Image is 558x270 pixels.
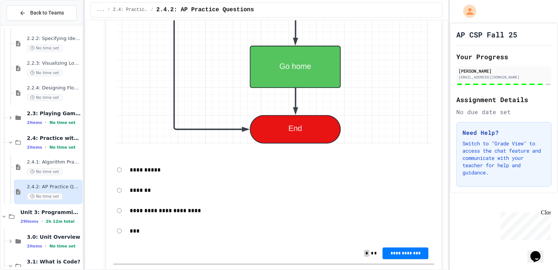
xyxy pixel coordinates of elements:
span: ... [97,7,105,13]
span: No time set [27,69,62,76]
span: 2.2.3: Visualizing Logic with Flowcharts [27,60,81,67]
span: • [45,243,46,249]
span: No time set [49,244,76,249]
div: [EMAIL_ADDRESS][DOMAIN_NAME] [458,74,549,80]
h2: Assignment Details [456,94,551,105]
span: / [108,7,110,13]
span: No time set [49,120,76,125]
span: No time set [27,94,62,101]
div: My Account [456,3,478,20]
span: Back to Teams [30,9,64,17]
span: No time set [27,168,62,175]
div: No due date set [456,108,551,116]
span: • [45,144,46,150]
span: No time set [27,45,62,52]
span: 2.2.2: Specifying Ideas with Pseudocode [27,36,81,42]
button: Back to Teams [7,5,77,21]
span: • [45,120,46,125]
h1: AP CSP Fall 25 [456,29,517,40]
h2: Your Progress [456,52,551,62]
span: / [151,7,153,13]
span: 2 items [27,244,42,249]
span: No time set [27,193,62,200]
div: [PERSON_NAME] [458,68,549,74]
span: 2.4.1: Algorithm Practice Exercises [27,159,81,165]
span: 2.4: Practice with Algorithms [113,7,148,13]
span: 2.3: Playing Games [27,110,81,117]
span: 2h 12m total [46,219,74,224]
span: Unit 3: Programming with Python [20,209,81,215]
iframe: chat widget [527,241,551,263]
span: • [41,218,43,224]
span: 2.2.4: Designing Flowcharts [27,85,81,91]
span: 2 items [27,120,42,125]
span: No time set [49,145,76,150]
span: 2 items [27,145,42,150]
p: Switch to "Grade View" to access the chat feature and communicate with your teacher for help and ... [462,140,545,176]
span: 3.0: Unit Overview [27,234,81,240]
span: 29 items [20,219,39,224]
span: 3.1: What is Code? [27,258,81,265]
h3: Need Help? [462,128,545,137]
span: 2.4: Practice with Algorithms [27,135,81,141]
span: 2.4.2: AP Practice Questions [156,5,254,14]
span: 2.4.2: AP Practice Questions [27,184,81,190]
iframe: chat widget [498,209,551,240]
div: Chat with us now!Close [3,3,50,46]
